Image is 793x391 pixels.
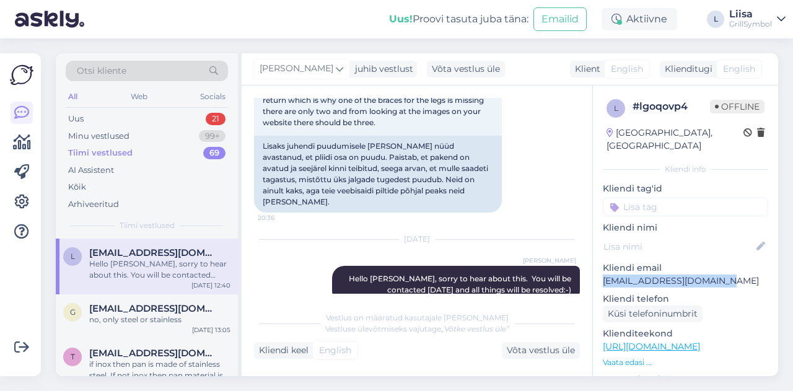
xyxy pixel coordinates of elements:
[389,12,528,27] div: Proovi tasuta juba täna:
[254,344,309,357] div: Kliendi keel
[206,113,226,125] div: 21
[349,274,573,294] span: Hello [PERSON_NAME], sorry to hear about this. You will be contacted [DATE] and all things will b...
[71,352,75,361] span: t
[203,147,226,159] div: 69
[325,324,509,333] span: Vestluse ülevõtmiseks vajutage
[89,359,230,381] div: if inox then pan is made of stainless steel. If not inox then pan material is carbon steel
[66,89,80,105] div: All
[254,234,580,245] div: [DATE]
[68,113,84,125] div: Uus
[614,103,618,113] span: l
[389,13,413,25] b: Uus!
[89,258,230,281] div: Hello [PERSON_NAME], sorry to hear about this. You will be contacted [DATE] and all things will b...
[68,147,133,159] div: Tiimi vestlused
[603,373,768,386] p: Operatsioonisüsteem
[198,89,228,105] div: Socials
[729,9,786,29] a: LiisaGrillSymbol
[603,261,768,275] p: Kliendi email
[128,89,150,105] div: Web
[603,341,700,352] a: [URL][DOMAIN_NAME]
[89,303,218,314] span: grychta@yahoo.com
[68,198,119,211] div: Arhiveeritud
[603,292,768,305] p: Kliendi telefon
[199,130,226,143] div: 99+
[603,240,754,253] input: Lisa nimi
[729,9,772,19] div: Liisa
[710,100,765,113] span: Offline
[603,357,768,368] p: Vaata edasi ...
[570,63,600,76] div: Klient
[326,313,509,322] span: Vestlus on määratud kasutajale [PERSON_NAME]
[603,327,768,340] p: Klienditeekond
[77,64,126,77] span: Otsi kliente
[603,198,768,216] input: Lisa tag
[68,181,86,193] div: Kõik
[603,221,768,234] p: Kliendi nimi
[68,130,129,143] div: Minu vestlused
[603,164,768,175] div: Kliendi info
[523,256,576,265] span: [PERSON_NAME]
[258,213,304,222] span: 20:36
[533,7,587,31] button: Emailid
[611,63,643,76] span: English
[260,62,333,76] span: [PERSON_NAME]
[191,281,230,290] div: [DATE] 12:40
[729,19,772,29] div: GrillSymbol
[319,344,351,357] span: English
[441,324,509,333] i: „Võtke vestlus üle”
[707,11,724,28] div: L
[502,342,580,359] div: Võta vestlus üle
[603,182,768,195] p: Kliendi tag'id
[603,275,768,288] p: [EMAIL_ADDRESS][DOMAIN_NAME]
[120,220,175,231] span: Tiimi vestlused
[427,61,505,77] div: Võta vestlus üle
[633,99,710,114] div: # lgoqovp4
[10,63,33,87] img: Askly Logo
[603,305,703,322] div: Küsi telefoninumbrit
[70,307,76,317] span: g
[607,126,743,152] div: [GEOGRAPHIC_DATA], [GEOGRAPHIC_DATA]
[89,314,230,325] div: no, only steel or stainless
[660,63,712,76] div: Klienditugi
[602,8,677,30] div: Aktiivne
[71,252,75,261] span: l
[350,63,413,76] div: juhib vestlust
[192,325,230,335] div: [DATE] 13:05
[254,136,502,213] div: Lisaks juhendi puudumisele [PERSON_NAME] nüüd avastanud, et pliidi osa on puudu. Paistab, et pake...
[89,247,218,258] span: lisafarrell322@gmail.com
[723,63,755,76] span: English
[89,348,218,359] span: tomaswynjones@gmail.com
[68,164,114,177] div: AI Assistent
